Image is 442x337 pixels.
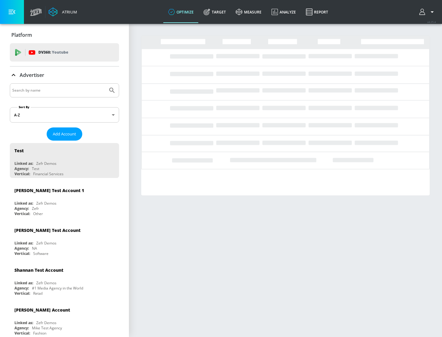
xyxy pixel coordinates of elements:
[10,183,119,218] div: [PERSON_NAME] Test Account 1Linked as:Zefr DemosAgency:ZefrVertical:Other
[14,331,30,336] div: Vertical:
[14,201,33,206] div: Linked as:
[10,223,119,258] div: [PERSON_NAME] Test AccountLinked as:Zefr DemosAgency:NAVertical:Software
[10,263,119,297] div: Shannan Test AccountLinked as:Zefr DemosAgency:#1 Media Agency in the WorldVertical:Retail
[60,9,77,15] div: Atrium
[14,227,80,233] div: [PERSON_NAME] Test Account
[32,246,37,251] div: NA
[14,240,33,246] div: Linked as:
[10,143,119,178] div: TestLinked as:Zefr DemosAgency:TestVertical:Financial Services
[231,1,266,23] a: measure
[14,246,29,251] div: Agency:
[36,240,56,246] div: Zefr Demos
[20,72,44,78] p: Advertiser
[36,201,56,206] div: Zefr Demos
[427,20,436,24] span: v 4.25.4
[33,171,64,176] div: Financial Services
[10,43,119,62] div: DV360: Youtube
[10,66,119,84] div: Advertiser
[32,166,39,171] div: Test
[14,267,63,273] div: Shannan Test Account
[10,26,119,44] div: Platform
[14,166,29,171] div: Agency:
[52,49,68,55] p: Youtube
[32,206,39,211] div: Zefr
[14,307,70,313] div: [PERSON_NAME] Account
[14,325,29,331] div: Agency:
[14,211,30,216] div: Vertical:
[14,206,29,211] div: Agency:
[10,107,119,123] div: A-Z
[33,331,46,336] div: Fashion
[48,7,77,17] a: Atrium
[301,1,333,23] a: Report
[14,291,30,296] div: Vertical:
[14,171,30,176] div: Vertical:
[163,1,199,23] a: optimize
[38,49,68,56] p: DV360:
[33,251,48,256] div: Software
[12,86,105,94] input: Search by name
[266,1,301,23] a: Analyze
[32,325,62,331] div: Mike Test Agency
[14,251,30,256] div: Vertical:
[36,280,56,286] div: Zefr Demos
[199,1,231,23] a: Target
[14,280,33,286] div: Linked as:
[14,161,33,166] div: Linked as:
[47,127,82,141] button: Add Account
[53,131,76,138] span: Add Account
[14,187,84,193] div: [PERSON_NAME] Test Account 1
[36,320,56,325] div: Zefr Demos
[14,286,29,291] div: Agency:
[17,105,31,109] label: Sort By
[33,211,43,216] div: Other
[11,32,32,38] p: Platform
[14,320,33,325] div: Linked as:
[32,286,83,291] div: #1 Media Agency in the World
[14,148,24,153] div: Test
[33,291,43,296] div: Retail
[36,161,56,166] div: Zefr Demos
